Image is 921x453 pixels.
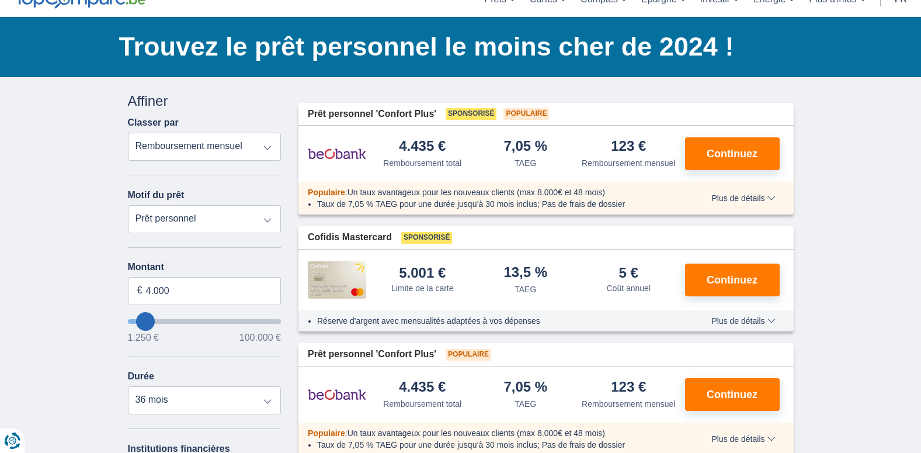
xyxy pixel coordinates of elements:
div: Remboursement total [383,398,461,410]
span: Continuez [707,275,757,285]
div: 13,5 % [503,265,547,281]
button: Continuez [685,137,780,170]
div: 123 € [611,380,646,396]
span: € [137,284,143,298]
div: : [298,186,687,198]
span: Prêt personnel 'Confort Plus' [308,348,436,361]
span: Cofidis Mastercard [308,231,392,244]
img: pret personnel Beobank [308,380,366,409]
span: Plus de détails [711,194,775,202]
div: 5 € [619,266,638,280]
button: Plus de détails [703,434,784,444]
div: Affiner [128,91,281,111]
div: 4.435 € [399,139,446,155]
div: Remboursement mensuel [582,398,675,410]
div: Remboursement mensuel [582,157,675,169]
label: Classer par [128,117,179,128]
span: Populaire [308,188,345,197]
li: Réserve d'argent avec mensualités adaptées à vos dépenses [317,315,677,327]
input: wantToBorrow [128,319,281,324]
span: Continuez [707,148,757,159]
div: 123 € [611,139,646,155]
div: TAEG [515,398,536,410]
div: TAEG [515,283,536,295]
span: Populaire [503,108,549,120]
label: Durée [128,371,154,382]
button: Plus de détails [703,316,784,326]
span: Prêt personnel 'Confort Plus' [308,108,436,121]
div: 4.435 € [399,380,446,396]
h1: Trouvez le prêt personnel le moins cher de 2024 ! [119,29,794,65]
button: Continuez [685,264,780,296]
div: Limite de la carte [391,282,454,294]
img: pret personnel Beobank [308,139,366,168]
div: : [298,427,687,439]
img: pret personnel Cofidis CC [308,261,366,299]
div: 7,05 % [503,380,547,396]
span: Sponsorisé [446,108,496,120]
span: Un taux avantageux pour les nouveaux clients (max 8.000€ et 48 mois) [347,428,605,438]
li: Taux de 7,05 % TAEG pour une durée jusqu’à 30 mois inclus; Pas de frais de dossier [317,439,677,451]
li: Taux de 7,05 % TAEG pour une durée jusqu’à 30 mois inclus; Pas de frais de dossier [317,198,677,210]
div: 5.001 € [399,266,446,280]
div: Remboursement total [383,157,461,169]
span: Sponsorisé [401,232,452,244]
div: 7,05 % [503,139,547,155]
button: Plus de détails [703,193,784,203]
span: Plus de détails [711,317,775,325]
span: Populaire [446,349,491,361]
div: TAEG [515,157,536,169]
div: Coût annuel [606,282,651,294]
label: Motif du prêt [128,190,185,200]
button: Continuez [685,378,780,411]
span: Plus de détails [711,435,775,443]
label: Montant [128,262,281,272]
span: Continuez [707,389,757,400]
span: 1.250 € [128,333,159,343]
span: 100.000 € [239,333,281,343]
span: Un taux avantageux pour les nouveaux clients (max 8.000€ et 48 mois) [347,188,605,197]
span: Populaire [308,428,345,438]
